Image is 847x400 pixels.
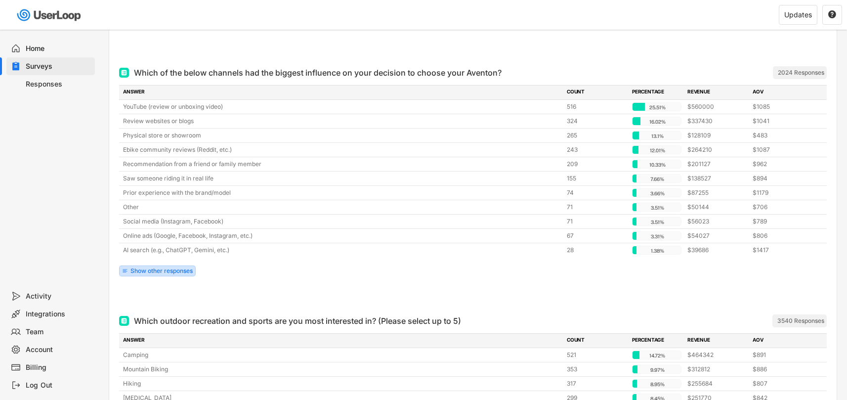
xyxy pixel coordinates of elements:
div: 3.51% [635,203,680,212]
div: Activity [26,292,91,301]
div: 317 [567,379,626,388]
img: Multi Select [121,70,127,76]
div: $1085 [753,102,812,111]
div: Log Out [26,381,91,390]
div: 7.66% [635,175,680,183]
div: 13.1% [635,132,680,140]
div: Camping [123,351,561,359]
div: Saw someone riding it in real life [123,174,561,183]
div: $1041 [753,117,812,126]
div: Recommendation from a friend or family member [123,160,561,169]
div: PERCENTAGE [632,336,681,345]
div: 3540 Responses [777,317,824,325]
div: Responses [26,80,91,89]
div: $807 [753,379,812,388]
div: 9.97% [635,365,680,374]
div: $87255 [687,188,747,197]
div: Show other responses [130,268,193,274]
div: 12.01% [635,146,680,155]
div: REVENUE [687,336,747,345]
div: 2024 Responses [778,69,824,77]
div: $1087 [753,145,812,154]
div: Online ads (Google, Facebook, Instagram, etc.) [123,231,561,240]
div: $255684 [687,379,747,388]
div: Home [26,44,91,53]
div: Other [123,203,561,212]
div: Team [26,327,91,337]
img: userloop-logo-01.svg [15,5,85,25]
div: 25.51% [635,103,680,112]
div: 1.38% [635,246,680,255]
div: $264210 [687,145,747,154]
div: Mountain Biking [123,365,561,374]
div: $1417 [753,246,812,255]
div: Which outdoor recreation and sports are you most interested in? (Please select up to 5) [134,315,461,327]
div: Updates [784,11,812,18]
div: $201127 [687,160,747,169]
div: 8.95% [635,380,680,389]
div: $560000 [687,102,747,111]
div: PERCENTAGE [632,88,681,97]
div: AOV [753,336,812,345]
div: AOV [753,88,812,97]
div: $50144 [687,203,747,212]
div: Ebike community reviews (Reddit, etc.) [123,145,561,154]
div: 10.33% [635,160,680,169]
div: $312812 [687,365,747,374]
div: $464342 [687,351,747,359]
div: 243 [567,145,626,154]
div: $886 [753,365,812,374]
div: 14.72% [635,351,680,360]
div: 155 [567,174,626,183]
div: $1179 [753,188,812,197]
div: REVENUE [687,88,747,97]
div: $56023 [687,217,747,226]
text:  [828,10,836,19]
div: 3.66% [635,189,680,198]
img: Multi Select [121,318,127,324]
div: YouTube (review or unboxing video) [123,102,561,111]
div: 209 [567,160,626,169]
div: $54027 [687,231,747,240]
div: Review websites or blogs [123,117,561,126]
div: $138527 [687,174,747,183]
div: Physical store or showroom [123,131,561,140]
div: 516 [567,102,626,111]
div: Integrations [26,310,91,319]
div: $806 [753,231,812,240]
div: 71 [567,203,626,212]
div: 353 [567,365,626,374]
div: $39686 [687,246,747,255]
div: ANSWER [123,88,561,97]
div: 28 [567,246,626,255]
div: COUNT [567,336,626,345]
div: Surveys [26,62,91,71]
div: 521 [567,351,626,359]
div: $337430 [687,117,747,126]
div: $789 [753,217,812,226]
div: AI search (e.g., ChatGPT, Gemini, etc.) [123,246,561,255]
div: $706 [753,203,812,212]
div: 324 [567,117,626,126]
div: Hiking [123,379,561,388]
div: 3.51% [635,218,680,226]
div: 74 [567,188,626,197]
div: Account [26,345,91,355]
div: ANSWER [123,336,561,345]
div: 3.31% [635,232,680,241]
div: 71 [567,217,626,226]
div: 265 [567,131,626,140]
div: $483 [753,131,812,140]
div: Social media (Instagram, Facebook) [123,217,561,226]
div: $894 [753,174,812,183]
div: 67 [567,231,626,240]
button:  [828,10,837,19]
div: 16.02% [635,117,680,126]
